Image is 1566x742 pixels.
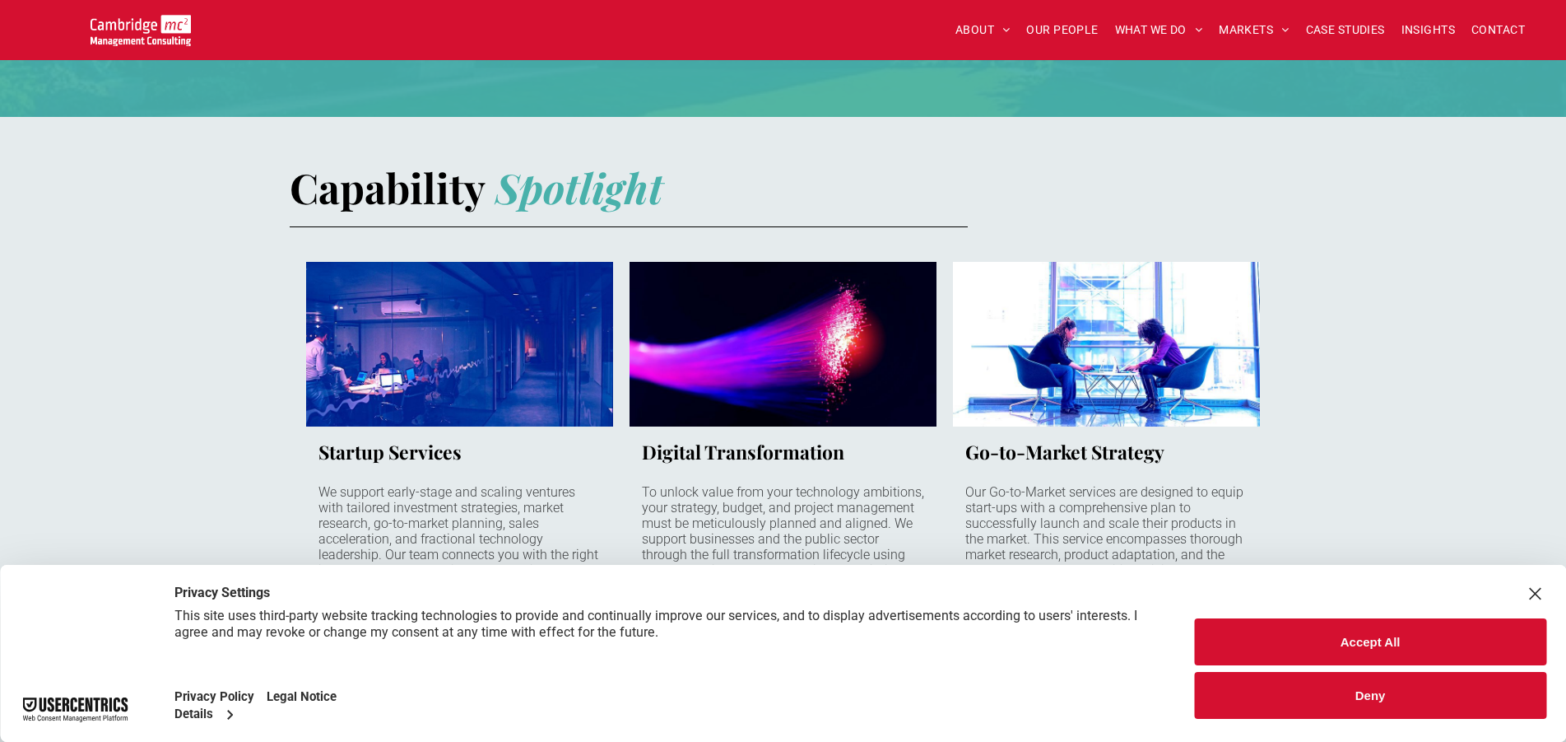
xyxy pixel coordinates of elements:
[318,439,462,464] h3: Startup Services
[91,17,192,35] a: Your Business Transformed | Cambridge Management Consulting
[630,262,936,427] a: Fibre optic cable fibres lit up in neon colours on a black background
[306,262,613,427] a: Late night office behind glass with people working on laptops
[91,15,192,46] img: Go to Homepage
[1211,17,1297,43] a: MARKETS
[1298,17,1393,43] a: CASE STUDIES
[642,484,924,594] p: To unlock value from your technology ambitions, your strategy, budget, and project management mus...
[642,439,844,464] h3: Digital Transformation
[953,262,1260,427] a: Two women sitting opposite each other in comfy office chairs working on laptops. Huge window fill...
[1393,17,1463,43] a: INSIGHTS
[947,17,1019,43] a: ABOUT
[1107,17,1211,43] a: WHAT WE DO
[1018,17,1106,43] a: OUR PEOPLE
[318,484,601,609] p: We support early-stage and scaling ventures with tailored investment strategies, market research,...
[495,160,663,215] strong: Spotlight
[965,484,1248,578] p: Our Go-to-Market services are designed to equip start-ups with a comprehensive plan to successful...
[1463,17,1533,43] a: CONTACT
[290,160,486,215] strong: Capability
[965,439,1164,464] h3: Go-to-Market Strategy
